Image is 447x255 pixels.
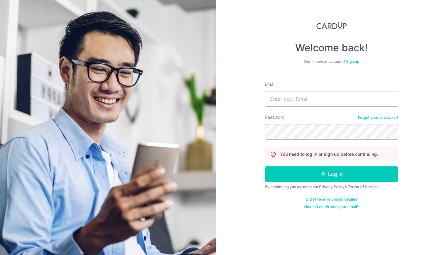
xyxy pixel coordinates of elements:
[265,114,285,120] label: Password
[346,59,359,64] a: Sign up
[348,184,379,189] a: Terms Of Service
[265,166,398,182] button: Log in
[319,184,345,189] a: Privacy Policy
[265,59,398,64] div: Don’t have an account?
[316,22,347,29] img: CardUp Logo
[265,91,398,107] input: Enter your Email
[265,184,398,189] div: By continuing you agree to our &
[358,115,398,120] a: Forgot your password?
[280,151,378,157] p: You need to log in or sign up before continuing.
[304,204,359,209] a: Haven't confirmed your email?
[265,81,275,87] label: Email
[306,197,358,202] a: Didn't receive unlock details?
[265,42,398,54] h4: Welcome back!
